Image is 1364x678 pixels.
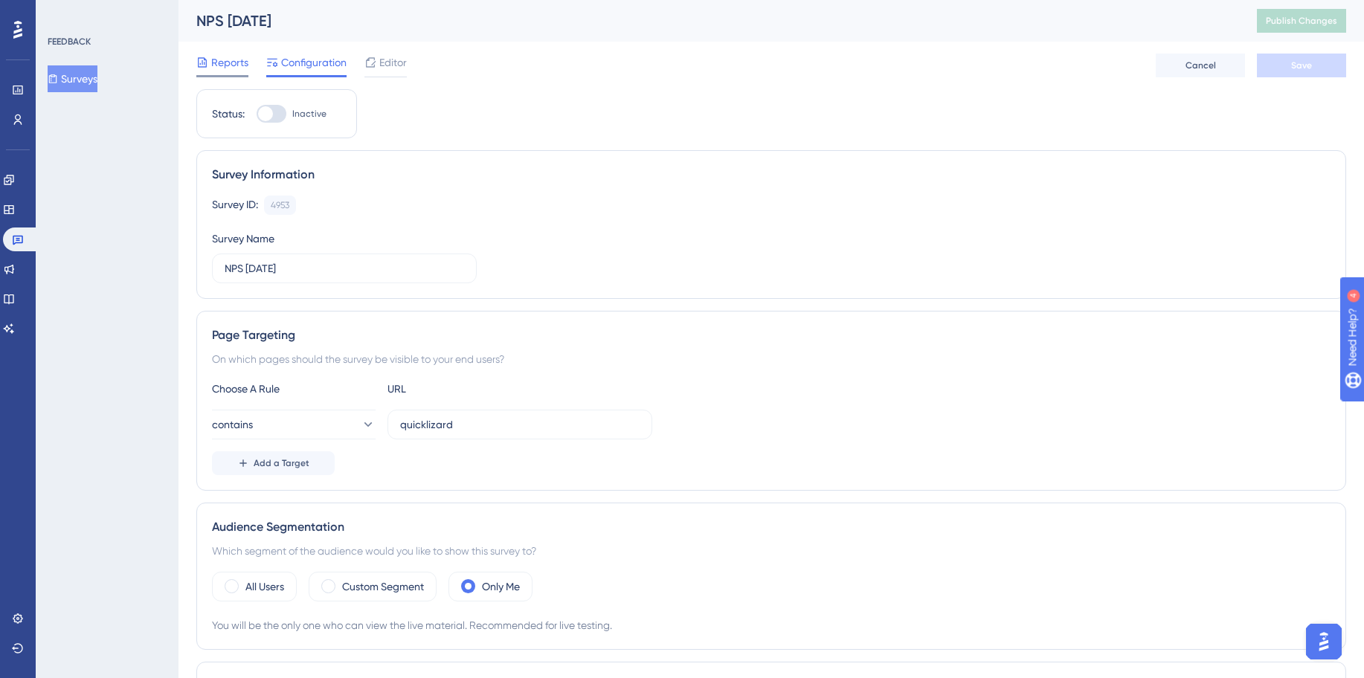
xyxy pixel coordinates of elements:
[48,65,97,92] button: Surveys
[35,4,93,22] span: Need Help?
[212,451,335,475] button: Add a Target
[196,10,1220,31] div: NPS [DATE]
[281,54,347,71] span: Configuration
[212,616,1331,634] div: You will be the only one who can view the live material. Recommended for live testing.
[387,380,551,398] div: URL
[48,36,91,48] div: FEEDBACK
[1302,619,1346,664] iframe: UserGuiding AI Assistant Launcher
[212,230,274,248] div: Survey Name
[1266,15,1337,27] span: Publish Changes
[212,166,1331,184] div: Survey Information
[1291,59,1312,71] span: Save
[1257,54,1346,77] button: Save
[211,54,248,71] span: Reports
[212,326,1331,344] div: Page Targeting
[212,196,258,215] div: Survey ID:
[225,260,464,277] input: Type your Survey name
[212,410,376,439] button: contains
[212,542,1331,560] div: Which segment of the audience would you like to show this survey to?
[212,416,253,433] span: contains
[212,105,245,123] div: Status:
[212,380,376,398] div: Choose A Rule
[271,199,289,211] div: 4953
[379,54,407,71] span: Editor
[254,457,309,469] span: Add a Target
[103,7,108,19] div: 4
[1257,9,1346,33] button: Publish Changes
[212,350,1331,368] div: On which pages should the survey be visible to your end users?
[1186,59,1216,71] span: Cancel
[1156,54,1245,77] button: Cancel
[482,578,520,595] label: Only Me
[292,108,326,120] span: Inactive
[342,578,424,595] label: Custom Segment
[400,416,640,433] input: yourwebsite.com/path
[245,578,284,595] label: All Users
[212,518,1331,536] div: Audience Segmentation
